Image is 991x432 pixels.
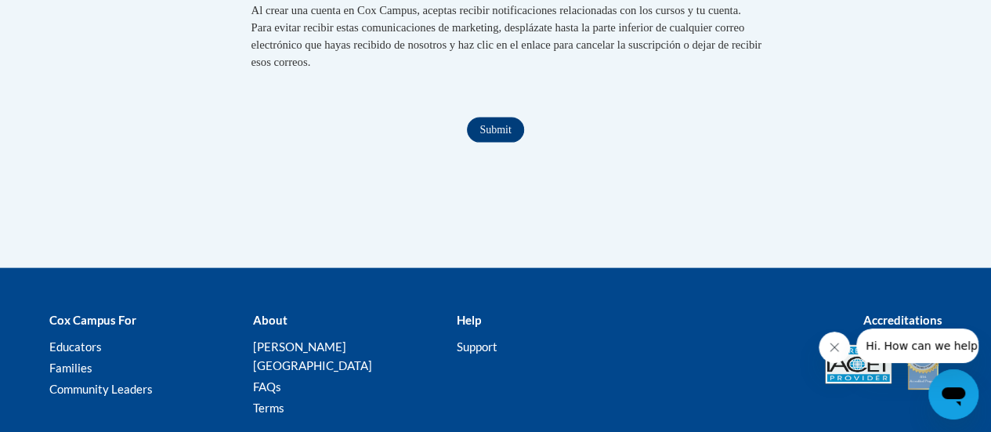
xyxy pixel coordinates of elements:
iframe: Message from company [856,329,978,363]
b: Accreditations [863,313,942,327]
a: Community Leaders [49,382,153,396]
b: Cox Campus For [49,313,136,327]
a: [PERSON_NAME][GEOGRAPHIC_DATA] [252,339,371,372]
a: Families [49,361,92,375]
img: IDA® Accredited [903,337,942,392]
b: Help [456,313,480,327]
a: Terms [252,401,284,415]
a: Support [456,339,497,354]
a: Educators [49,339,102,354]
iframe: Button to launch messaging window [928,369,978,419]
iframe: Close message [819,332,850,363]
span: Hi. How can we help? [9,11,127,24]
b: About [252,313,287,327]
input: Submit [467,118,523,143]
a: FAQs [252,379,280,394]
span: Al crear una cuenta en Cox Campus, aceptas recibir notificaciones relacionadas con los cursos y t... [251,4,761,68]
img: Accredited IACET® Provider [825,345,892,384]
